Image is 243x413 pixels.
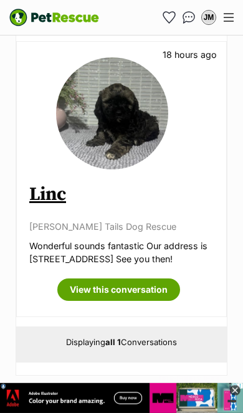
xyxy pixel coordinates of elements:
img: logo-e224e6f780fb5917bec1dbf3a21bbac754714ae5b6737aabdf751b685950b380.svg [9,9,99,26]
iframe: Advertisement [22,376,221,407]
div: JM [202,11,215,24]
a: Linc [29,183,66,206]
p: Wonderful sounds fantastic Our address is [STREET_ADDRESS] See you then! [29,239,214,266]
p: 18 hours ago [163,48,217,61]
p: [PERSON_NAME] Tails Dog Rescue [29,220,214,233]
button: Menu [219,8,239,27]
span: Displaying Conversations [66,337,177,347]
a: PetRescue [9,9,99,26]
a: Favourites [159,7,179,27]
button: My account [199,7,219,27]
img: chat-41dd97257d64d25036548639549fe6c8038ab92f7586957e7f3b1b290dea8141.svg [183,11,196,24]
a: Conversations [179,7,199,27]
ul: Account quick links [159,7,219,27]
a: View this conversation [57,278,180,301]
strong: all 1 [105,337,121,347]
img: Linc [56,57,168,169]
